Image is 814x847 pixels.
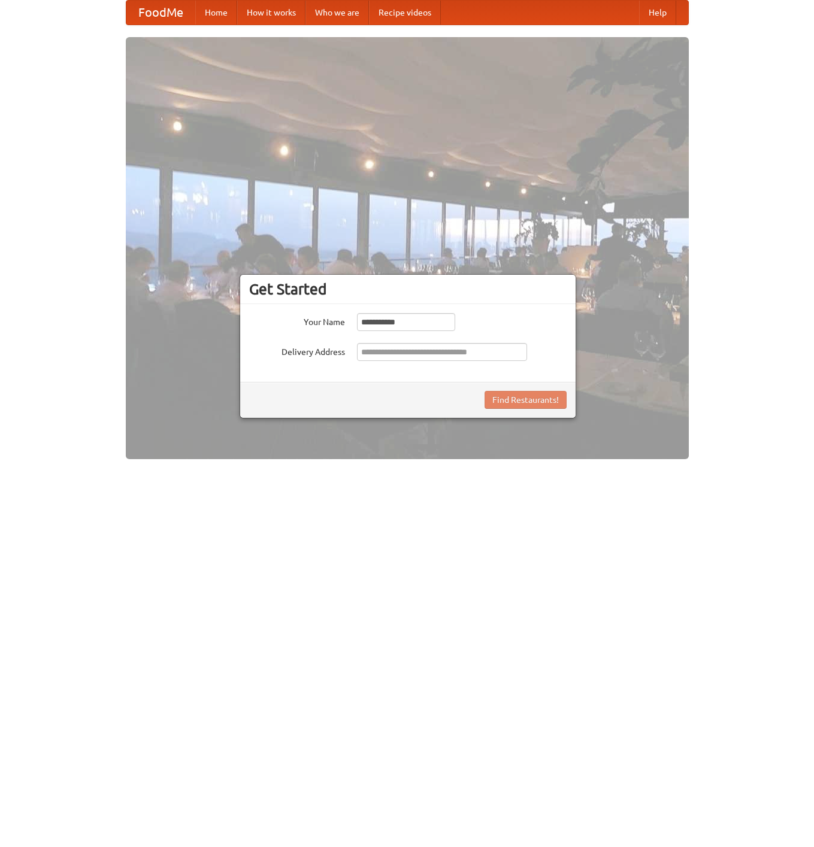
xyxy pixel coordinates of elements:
[249,343,345,358] label: Delivery Address
[237,1,305,25] a: How it works
[249,280,567,298] h3: Get Started
[369,1,441,25] a: Recipe videos
[249,313,345,328] label: Your Name
[126,1,195,25] a: FoodMe
[639,1,676,25] a: Help
[305,1,369,25] a: Who we are
[485,391,567,409] button: Find Restaurants!
[195,1,237,25] a: Home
